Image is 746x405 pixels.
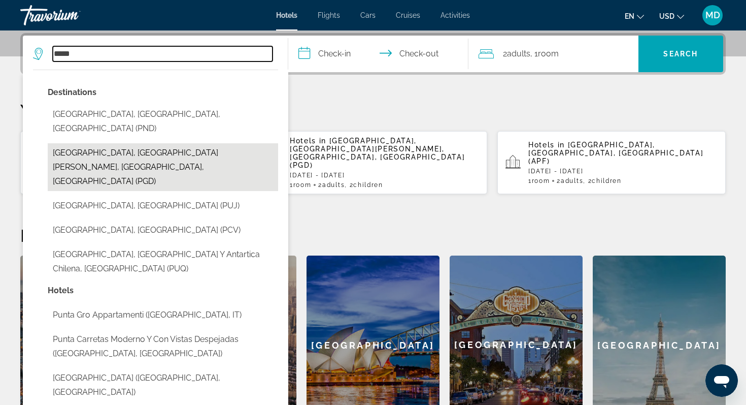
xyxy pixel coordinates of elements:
button: Select city: Punta Chivato, Mexico (PCV) [48,221,278,240]
button: Select city: Punta Gorda, Port Charlotte - Charlotte Harbor, FL, United States (PGD) [48,143,278,191]
button: Search [638,36,724,72]
a: Cruises [396,11,420,19]
button: Change language [625,9,644,23]
button: Hotels in [GEOGRAPHIC_DATA], [GEOGRAPHIC_DATA][PERSON_NAME], [GEOGRAPHIC_DATA], [GEOGRAPHIC_DATA]... [259,131,487,195]
span: Adults [322,181,345,189]
button: Select city: Punta Gorda, Belize, Belize (PND) [48,105,278,138]
input: Search hotel destination [53,46,273,61]
button: Select hotel: Punta Gro Appartamenti (Sirmione, IT) [48,305,278,325]
span: Room [532,177,550,184]
a: Cars [360,11,376,19]
span: Room [538,49,559,58]
span: MD [705,10,720,20]
a: Activities [440,11,470,19]
span: USD [659,12,674,20]
h2: Featured Destinations [20,225,726,245]
span: [GEOGRAPHIC_DATA], [GEOGRAPHIC_DATA], [GEOGRAPHIC_DATA] (APF) [528,141,703,165]
div: Search widget [23,36,723,72]
span: , 2 [345,181,383,189]
span: 1 [290,181,311,189]
span: , 1 [530,47,559,61]
span: Search [663,50,698,58]
span: Hotels in [290,137,326,145]
button: Hotels in [GEOGRAPHIC_DATA], [GEOGRAPHIC_DATA][PERSON_NAME], [GEOGRAPHIC_DATA], [GEOGRAPHIC_DATA]... [20,131,249,195]
span: Children [592,177,621,184]
button: Change currency [659,9,684,23]
p: [DATE] - [DATE] [528,168,718,175]
button: User Menu [699,5,726,26]
p: City options [48,85,278,100]
p: [DATE] - [DATE] [290,172,479,179]
button: Travelers: 2 adults, 0 children [468,36,638,72]
span: , 2 [583,177,622,184]
button: Select city: Punta Arenas, Magallanes Y Antartica Chilena, Chile (PUQ) [48,245,278,278]
button: Select city: Punta Cana, Dominican Republic (PUJ) [48,196,278,215]
span: 1 [528,177,550,184]
button: Select hotel: Punta del Este Arenas Hotel & Resort (Punta Del Este, UY) [48,368,278,402]
button: Select check in and out date [288,36,468,72]
span: [GEOGRAPHIC_DATA], [GEOGRAPHIC_DATA][PERSON_NAME], [GEOGRAPHIC_DATA], [GEOGRAPHIC_DATA] (PGD) [290,137,465,169]
span: Adults [507,49,530,58]
span: 2 [503,47,530,61]
span: Hotels in [528,141,565,149]
button: Hotels in [GEOGRAPHIC_DATA], [GEOGRAPHIC_DATA], [GEOGRAPHIC_DATA] (APF)[DATE] - [DATE]1Room2Adult... [497,131,726,195]
button: Select hotel: Punta Carretas Moderno y con Vistas Despejadas (Montevideo, UY) [48,330,278,363]
span: 2 [318,181,345,189]
p: Your Recent Searches [20,100,726,120]
span: en [625,12,634,20]
span: Room [293,181,312,189]
p: Hotel options [48,284,278,298]
span: 2 [557,177,583,184]
a: Travorium [20,2,122,28]
a: Hotels [276,11,297,19]
a: Flights [318,11,340,19]
span: Children [353,181,383,189]
span: Adults [561,177,583,184]
iframe: Button to launch messaging window [705,364,738,397]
